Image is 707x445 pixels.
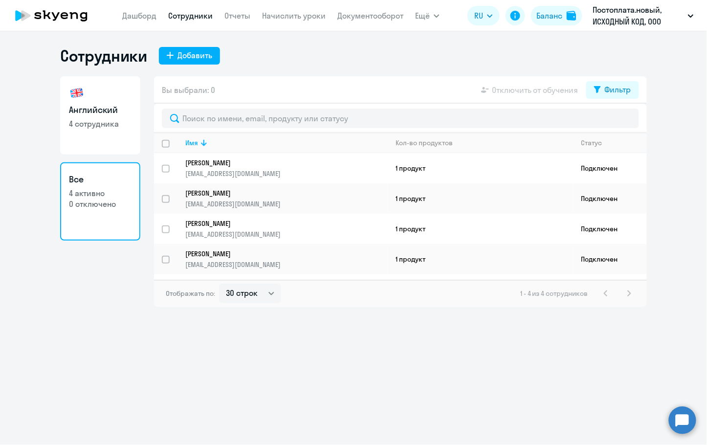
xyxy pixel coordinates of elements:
[185,138,198,147] div: Имя
[388,244,574,274] td: 1 продукт
[185,158,374,167] p: [PERSON_NAME]
[159,47,220,65] button: Добавить
[69,104,132,116] h3: Английский
[69,188,132,199] p: 4 активно
[581,138,646,147] div: Статус
[574,244,647,274] td: Подключен
[162,84,215,96] span: Вы выбрали: 0
[337,11,403,21] a: Документооборот
[396,138,453,147] div: Кол-во продуктов
[388,153,574,183] td: 1 продукт
[69,85,85,101] img: english
[574,153,647,183] td: Подключен
[262,11,326,21] a: Начислить уроки
[185,158,387,178] a: [PERSON_NAME][EMAIL_ADDRESS][DOMAIN_NAME]
[185,219,374,228] p: [PERSON_NAME]
[166,289,215,298] span: Отображать по:
[520,289,588,298] span: 1 - 4 из 4 сотрудников
[415,10,430,22] span: Ещё
[593,4,684,27] p: Постоплата.новый, ИСХОДНЫЙ КОД, ООО
[185,219,387,239] a: [PERSON_NAME][EMAIL_ADDRESS][DOMAIN_NAME]
[537,10,563,22] div: Баланс
[531,6,582,25] button: Балансbalance
[588,4,699,27] button: Постоплата.новый, ИСХОДНЫЙ КОД, ООО
[185,189,374,198] p: [PERSON_NAME]
[162,109,639,128] input: Поиск по имени, email, продукту или статусу
[224,11,250,21] a: Отчеты
[122,11,156,21] a: Дашборд
[185,230,387,239] p: [EMAIL_ADDRESS][DOMAIN_NAME]
[388,214,574,244] td: 1 продукт
[185,169,387,178] p: [EMAIL_ADDRESS][DOMAIN_NAME]
[185,189,387,208] a: [PERSON_NAME][EMAIL_ADDRESS][DOMAIN_NAME]
[69,118,132,129] p: 4 сотрудника
[185,249,374,258] p: [PERSON_NAME]
[581,138,602,147] div: Статус
[396,138,573,147] div: Кол-во продуктов
[574,183,647,214] td: Подключен
[168,11,213,21] a: Сотрудники
[467,6,500,25] button: RU
[574,214,647,244] td: Подключен
[60,162,140,241] a: Все4 активно0 отключено
[567,11,576,21] img: balance
[586,81,639,99] button: Фильтр
[185,200,387,208] p: [EMAIL_ADDRESS][DOMAIN_NAME]
[185,138,387,147] div: Имя
[185,249,387,269] a: [PERSON_NAME][EMAIL_ADDRESS][DOMAIN_NAME]
[69,173,132,186] h3: Все
[177,49,212,61] div: Добавить
[69,199,132,209] p: 0 отключено
[60,46,147,66] h1: Сотрудники
[415,6,440,25] button: Ещё
[185,260,387,269] p: [EMAIL_ADDRESS][DOMAIN_NAME]
[474,10,483,22] span: RU
[60,76,140,155] a: Английский4 сотрудника
[605,84,631,95] div: Фильтр
[388,183,574,214] td: 1 продукт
